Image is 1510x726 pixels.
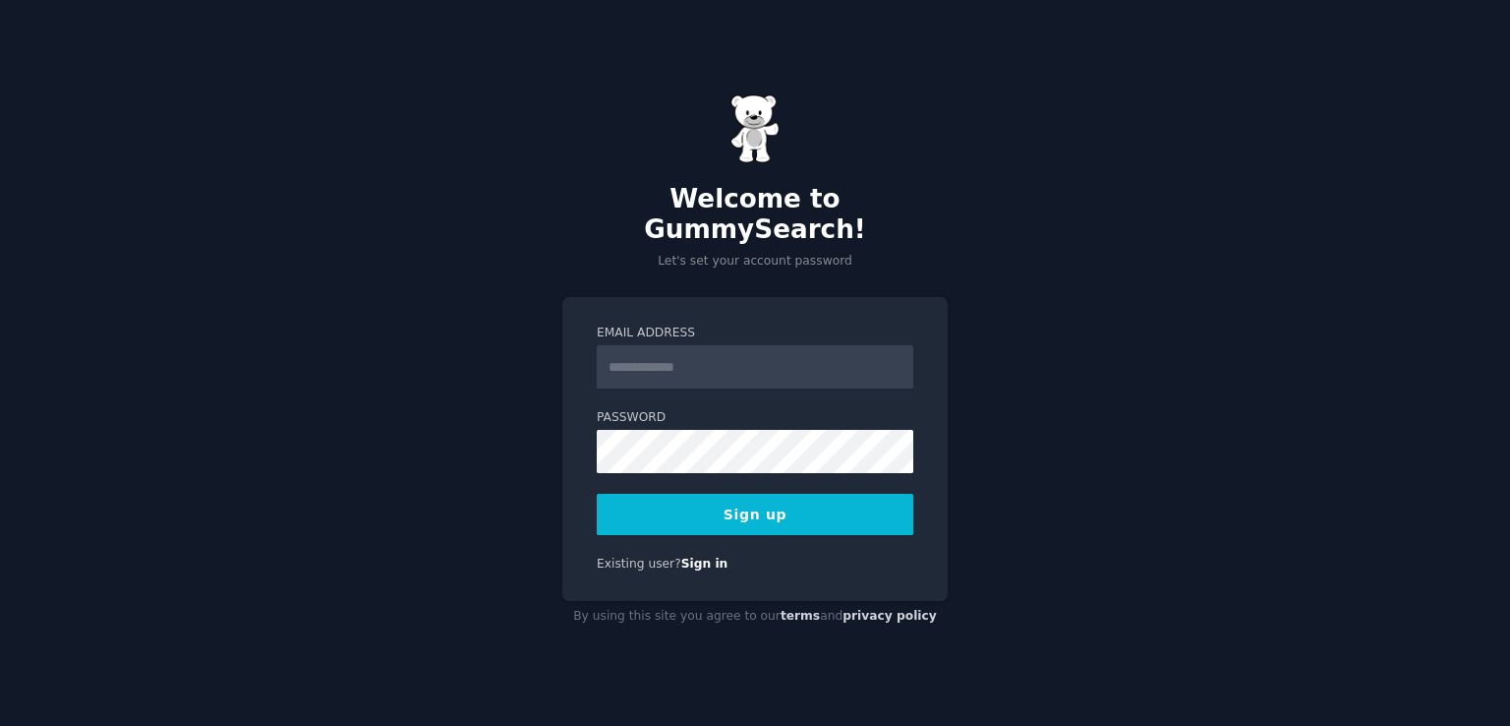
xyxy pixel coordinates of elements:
a: privacy policy [842,609,937,623]
a: terms [781,609,820,623]
label: Email Address [597,325,913,342]
img: Gummy Bear [730,94,780,163]
span: Existing user? [597,557,681,571]
p: Let's set your account password [562,253,948,271]
label: Password [597,409,913,427]
div: By using this site you agree to our and [562,601,948,633]
button: Sign up [597,494,913,535]
h2: Welcome to GummySearch! [562,184,948,246]
a: Sign in [681,557,728,571]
